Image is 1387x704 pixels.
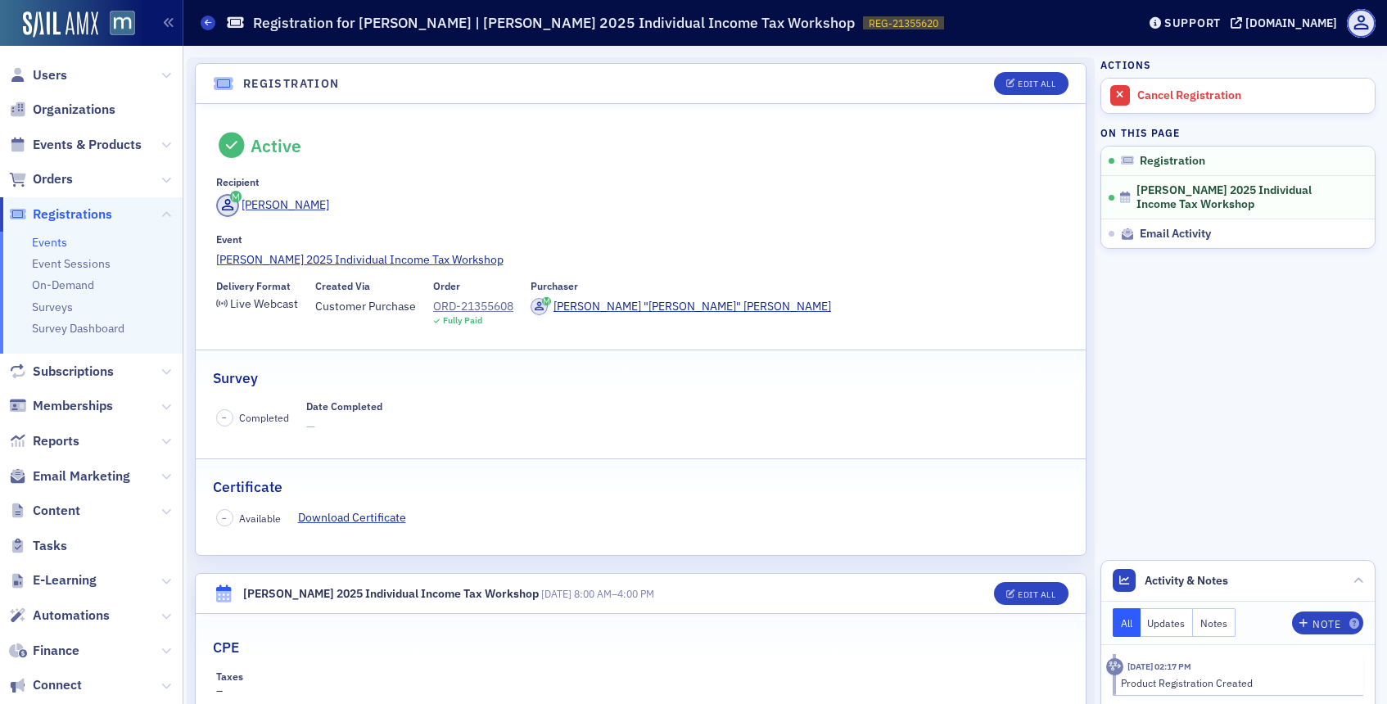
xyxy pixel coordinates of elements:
[239,410,289,425] span: Completed
[33,676,82,694] span: Connect
[9,676,82,694] a: Connect
[1193,608,1236,637] button: Notes
[1018,79,1055,88] div: Edit All
[1121,675,1353,690] div: Product Registration Created
[32,300,73,314] a: Surveys
[9,432,79,450] a: Reports
[1141,608,1194,637] button: Updates
[1100,57,1151,72] h4: Actions
[242,196,329,214] div: [PERSON_NAME]
[23,11,98,38] img: SailAMX
[33,101,115,119] span: Organizations
[33,363,114,381] span: Subscriptions
[33,502,80,520] span: Content
[433,298,513,315] a: ORD-21355608
[213,637,239,658] h2: CPE
[216,176,260,188] div: Recipient
[243,585,539,602] div: [PERSON_NAME] 2025 Individual Income Tax Workshop
[32,278,94,292] a: On-Demand
[33,537,67,555] span: Tasks
[33,136,142,154] span: Events & Products
[213,368,258,389] h2: Survey
[1140,154,1205,169] span: Registration
[433,280,460,292] div: Order
[553,298,831,315] div: [PERSON_NAME] "[PERSON_NAME]" [PERSON_NAME]
[9,397,113,415] a: Memberships
[33,571,97,589] span: E-Learning
[33,432,79,450] span: Reports
[306,400,382,413] div: Date Completed
[9,502,80,520] a: Content
[9,642,79,660] a: Finance
[9,537,67,555] a: Tasks
[33,205,112,223] span: Registrations
[239,511,281,526] span: Available
[315,298,416,315] span: Customer Purchase
[32,256,111,271] a: Event Sessions
[33,467,130,485] span: Email Marketing
[1245,16,1337,30] div: [DOMAIN_NAME]
[1113,608,1141,637] button: All
[1018,590,1055,599] div: Edit All
[531,298,831,315] a: [PERSON_NAME] "[PERSON_NAME]" [PERSON_NAME]
[531,280,578,292] div: Purchaser
[216,233,242,246] div: Event
[9,467,130,485] a: Email Marketing
[32,321,124,336] a: Survey Dashboard
[33,397,113,415] span: Memberships
[9,205,112,223] a: Registrations
[443,315,482,326] div: Fully Paid
[216,280,291,292] div: Delivery Format
[253,13,855,33] h1: Registration for [PERSON_NAME] | [PERSON_NAME] 2025 Individual Income Tax Workshop
[869,16,938,30] span: REG-21355620
[1100,125,1376,140] h4: On this page
[1127,661,1191,672] time: 10/7/2025 02:17 PM
[110,11,135,36] img: SailAMX
[315,280,370,292] div: Created Via
[216,670,416,700] div: –
[1137,88,1367,103] div: Cancel Registration
[213,476,282,498] h2: Certificate
[251,135,301,156] div: Active
[1347,9,1376,38] span: Profile
[306,418,382,435] span: —
[9,170,73,188] a: Orders
[230,300,298,309] div: Live Webcast
[574,587,612,600] time: 8:00 AM
[98,11,135,38] a: View Homepage
[32,235,67,250] a: Events
[9,363,114,381] a: Subscriptions
[994,72,1068,95] button: Edit All
[994,582,1068,605] button: Edit All
[33,66,67,84] span: Users
[1140,227,1211,241] span: Email Activity
[9,136,142,154] a: Events & Products
[222,412,227,423] span: –
[298,509,418,526] a: Download Certificate
[1164,16,1221,30] div: Support
[1292,611,1363,634] button: Note
[1312,620,1340,629] div: Note
[9,571,97,589] a: E-Learning
[9,101,115,119] a: Organizations
[541,587,654,600] span: –
[1145,572,1228,589] span: Activity & Notes
[216,670,243,683] div: Taxes
[33,642,79,660] span: Finance
[1231,17,1343,29] button: [DOMAIN_NAME]
[33,170,73,188] span: Orders
[33,607,110,625] span: Automations
[1106,658,1123,675] div: Activity
[216,251,1066,269] a: [PERSON_NAME] 2025 Individual Income Tax Workshop
[9,607,110,625] a: Automations
[1136,183,1353,212] span: [PERSON_NAME] 2025 Individual Income Tax Workshop
[243,75,340,93] h4: Registration
[216,194,330,217] a: [PERSON_NAME]
[9,66,67,84] a: Users
[222,512,227,524] span: –
[1101,79,1375,113] a: Cancel Registration
[541,587,572,600] span: [DATE]
[617,587,654,600] time: 4:00 PM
